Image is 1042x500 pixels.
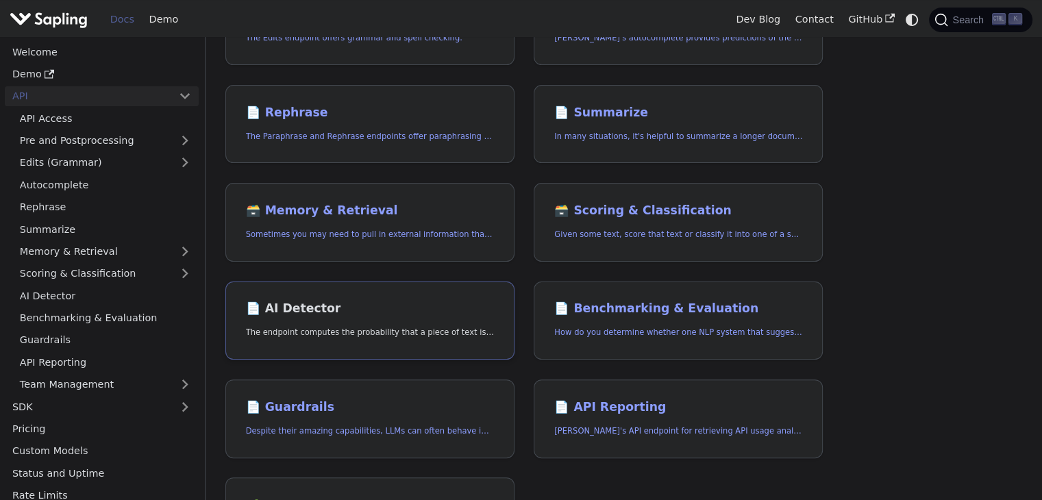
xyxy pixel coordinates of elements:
a: 📄️ Benchmarking & EvaluationHow do you determine whether one NLP system that suggests edits [534,282,823,360]
a: Memory & Retrieval [12,242,199,262]
a: Status and Uptime [5,463,199,483]
p: Sometimes you may need to pull in external information that doesn't fit in the context size of an... [246,228,494,241]
button: Expand sidebar category 'SDK' [171,397,199,416]
a: 📄️ SummarizeIn many situations, it's helpful to summarize a longer document into a shorter, more ... [534,85,823,164]
p: Sapling's autocomplete provides predictions of the next few characters or words [554,32,802,45]
a: Autocomplete [12,175,199,195]
a: 🗃️ Scoring & ClassificationGiven some text, score that text or classify it into one of a set of p... [534,183,823,262]
a: 📄️ RephraseThe Paraphrase and Rephrase endpoints offer paraphrasing for particular styles. [225,85,514,164]
a: API Access [12,108,199,128]
button: Switch between dark and light mode (currently system mode) [902,10,922,29]
a: Dev Blog [728,9,787,30]
a: API [5,86,171,106]
a: Contact [788,9,841,30]
kbd: K [1008,13,1022,25]
p: The endpoint computes the probability that a piece of text is AI-generated, [246,326,494,339]
h2: Memory & Retrieval [246,203,494,218]
a: API Reporting [12,352,199,372]
h2: Scoring & Classification [554,203,802,218]
a: 🗃️ Memory & RetrievalSometimes you may need to pull in external information that doesn't fit in t... [225,183,514,262]
a: 📄️ API Reporting[PERSON_NAME]'s API endpoint for retrieving API usage analytics. [534,379,823,458]
p: In many situations, it's helpful to summarize a longer document into a shorter, more easily diges... [554,130,802,143]
a: Guardrails [12,330,199,350]
a: Custom Models [5,441,199,461]
p: Despite their amazing capabilities, LLMs can often behave in undesired [246,425,494,438]
a: Summarize [12,219,199,239]
h2: Summarize [554,105,802,121]
a: Demo [5,64,199,84]
h2: Guardrails [246,400,494,415]
a: Rephrase [12,197,199,217]
p: Given some text, score that text or classify it into one of a set of pre-specified categories. [554,228,802,241]
a: 📄️ AI DetectorThe endpoint computes the probability that a piece of text is AI-generated, [225,282,514,360]
a: Sapling.ai [10,10,92,29]
p: The Edits endpoint offers grammar and spell checking. [246,32,494,45]
a: SDK [5,397,171,416]
a: Team Management [12,375,199,395]
button: Collapse sidebar category 'API' [171,86,199,106]
a: AI Detector [12,286,199,305]
p: How do you determine whether one NLP system that suggests edits [554,326,802,339]
a: Pre and Postprocessing [12,131,199,151]
a: Welcome [5,42,199,62]
p: Sapling's API endpoint for retrieving API usage analytics. [554,425,802,438]
a: Edits (Grammar) [12,153,199,173]
h2: API Reporting [554,400,802,415]
a: GitHub [841,9,902,30]
a: Demo [142,9,186,30]
a: Pricing [5,419,199,439]
a: Scoring & Classification [12,264,199,284]
p: The Paraphrase and Rephrase endpoints offer paraphrasing for particular styles. [246,130,494,143]
a: Docs [103,9,142,30]
a: Benchmarking & Evaluation [12,308,199,328]
h2: Benchmarking & Evaluation [554,301,802,316]
h2: Rephrase [246,105,494,121]
span: Search [948,14,992,25]
h2: AI Detector [246,301,494,316]
img: Sapling.ai [10,10,88,29]
a: 📄️ GuardrailsDespite their amazing capabilities, LLMs can often behave in undesired [225,379,514,458]
button: Search (Ctrl+K) [929,8,1032,32]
